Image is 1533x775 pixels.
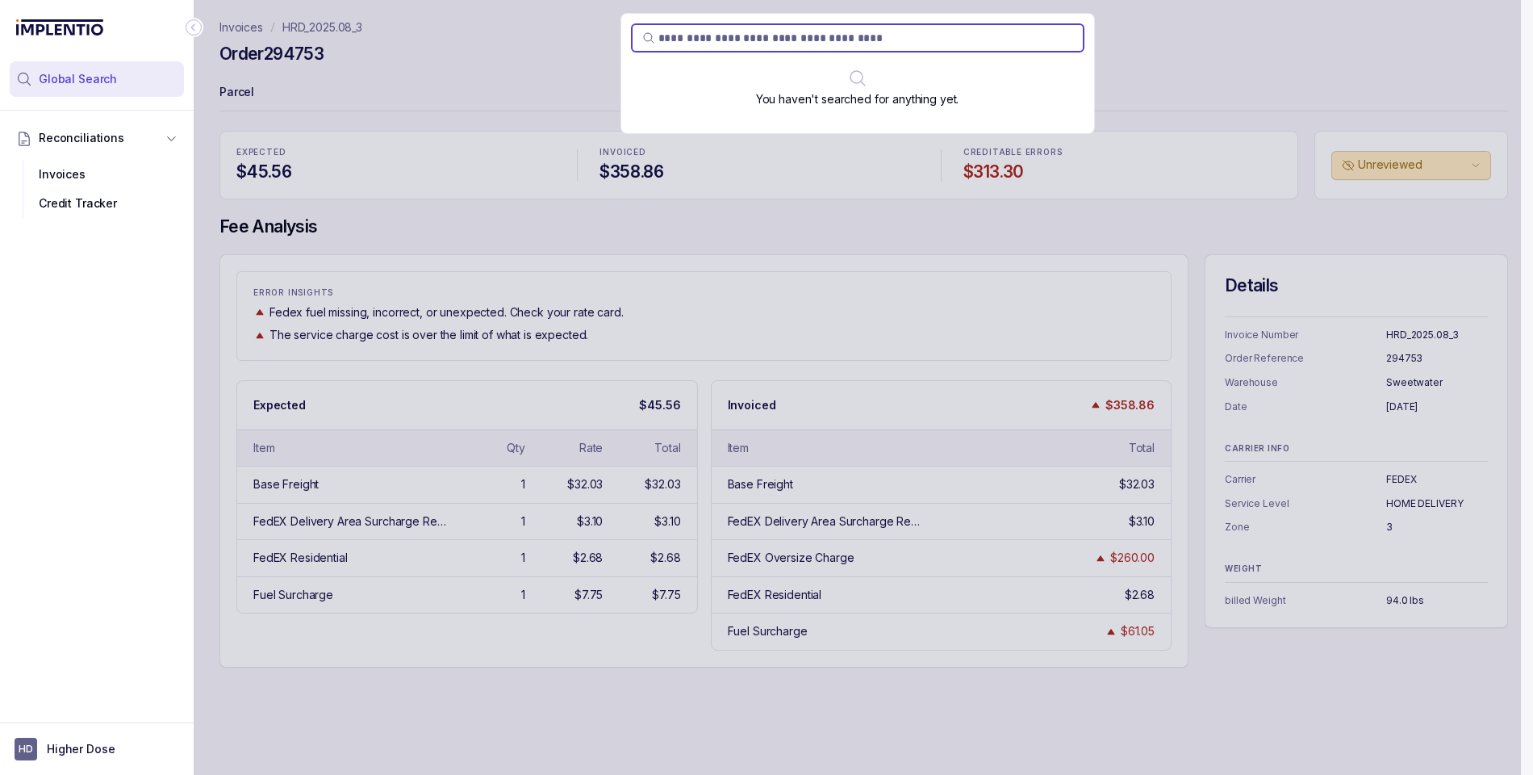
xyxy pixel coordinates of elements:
p: Higher Dose [47,741,115,757]
div: Invoices [23,160,171,189]
span: Reconciliations [39,130,124,146]
p: You haven't searched for anything yet. [756,91,959,107]
button: User initialsHigher Dose [15,738,179,760]
span: Global Search [39,71,117,87]
span: User initials [15,738,37,760]
button: Reconciliations [10,120,184,156]
div: Reconciliations [10,157,184,222]
div: Collapse Icon [184,18,203,37]
div: Credit Tracker [23,189,171,218]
